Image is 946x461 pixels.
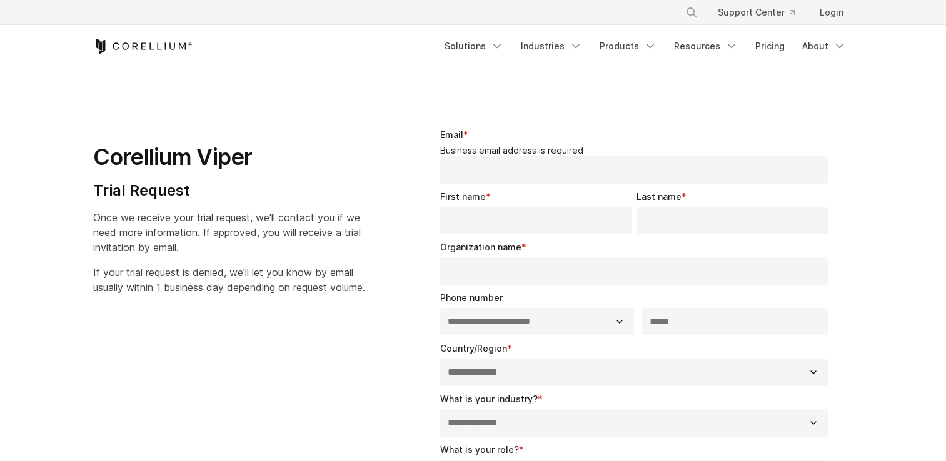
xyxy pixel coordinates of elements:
button: Search [680,1,703,24]
a: Industries [513,35,590,57]
span: If your trial request is denied, we'll let you know by email usually within 1 business day depend... [93,266,365,294]
a: Products [592,35,664,57]
span: Phone number [440,292,503,303]
span: What is your role? [440,444,519,455]
legend: Business email address is required [440,145,833,156]
div: Navigation Menu [437,35,853,57]
a: Support Center [708,1,805,24]
div: Navigation Menu [670,1,853,24]
a: About [795,35,853,57]
span: Once we receive your trial request, we'll contact you if we need more information. If approved, y... [93,211,361,254]
a: Login [810,1,853,24]
a: Resources [667,35,745,57]
span: Country/Region [440,343,507,354]
span: First name [440,191,486,202]
h4: Trial Request [93,181,365,200]
h1: Corellium Viper [93,143,365,171]
a: Corellium Home [93,39,193,54]
a: Solutions [437,35,511,57]
span: Last name [637,191,682,202]
span: What is your industry? [440,394,538,404]
span: Email [440,129,463,140]
span: Organization name [440,242,521,252]
a: Pricing [748,35,792,57]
